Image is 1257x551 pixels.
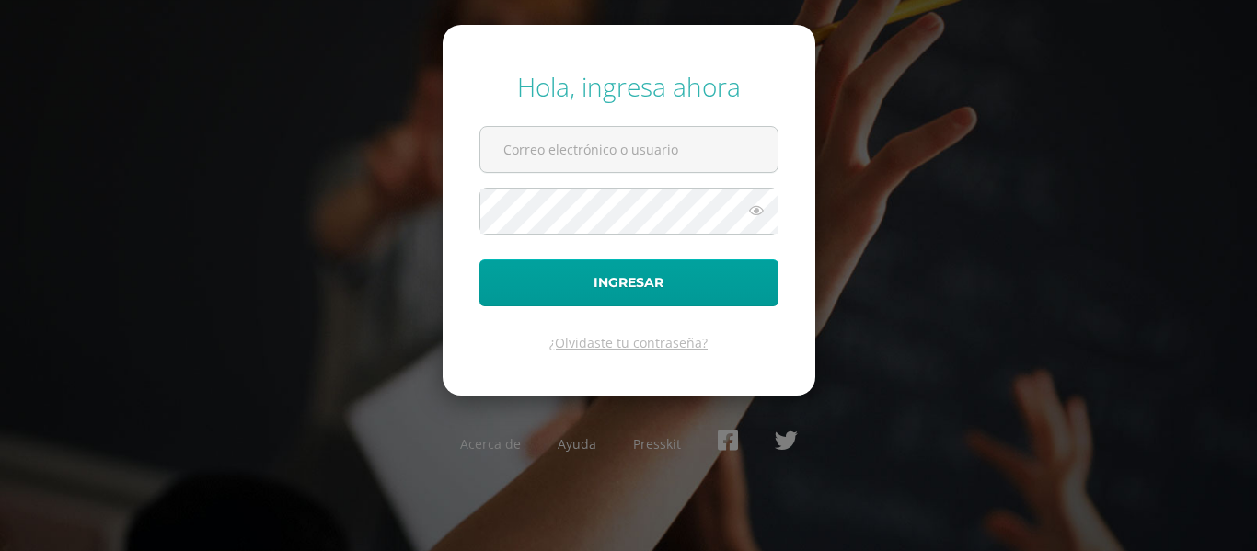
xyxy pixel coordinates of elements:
[479,69,778,104] div: Hola, ingresa ahora
[633,435,681,453] a: Presskit
[558,435,596,453] a: Ayuda
[460,435,521,453] a: Acerca de
[480,127,778,172] input: Correo electrónico o usuario
[549,334,708,351] a: ¿Olvidaste tu contraseña?
[479,259,778,306] button: Ingresar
